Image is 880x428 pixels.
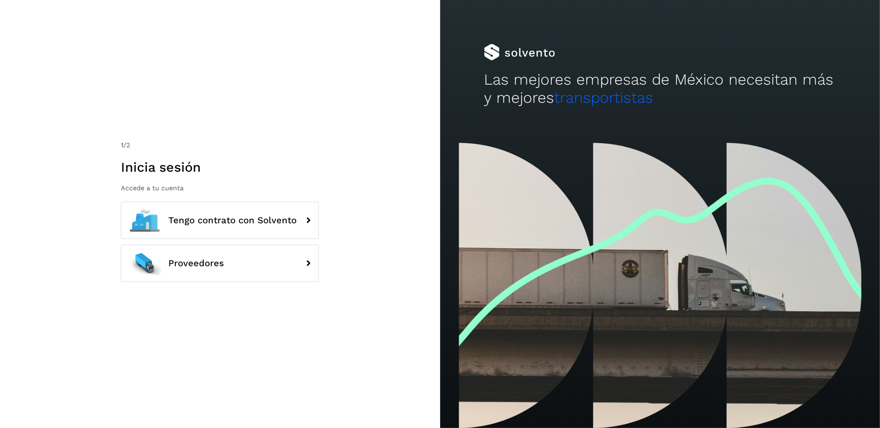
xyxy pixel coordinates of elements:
[121,202,319,239] button: Tengo contrato con Solvento
[168,258,224,268] span: Proveedores
[121,184,319,192] p: Accede a tu cuenta
[554,89,653,106] span: transportistas
[484,71,836,107] h2: Las mejores empresas de México necesitan más y mejores
[121,141,123,149] span: 1
[121,140,319,150] div: /2
[168,215,297,225] span: Tengo contrato con Solvento
[121,159,319,175] h1: Inicia sesión
[121,245,319,282] button: Proveedores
